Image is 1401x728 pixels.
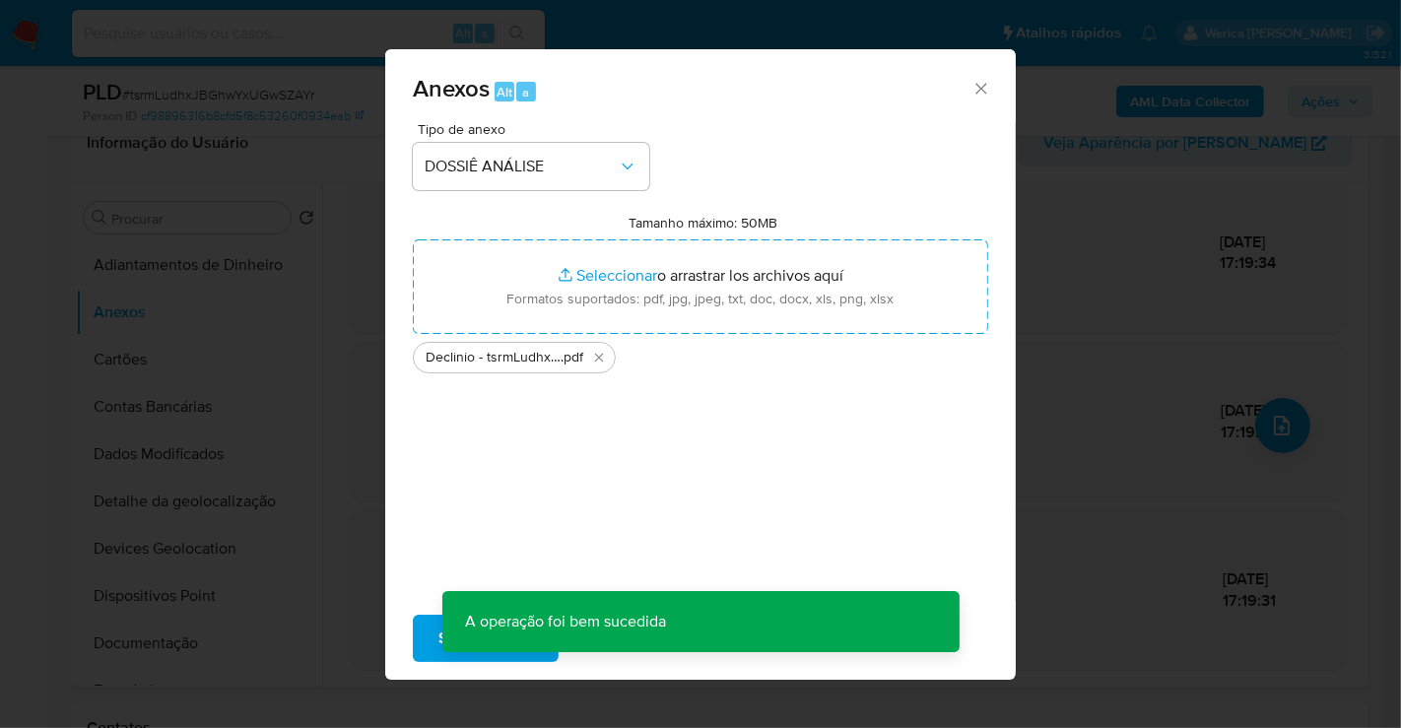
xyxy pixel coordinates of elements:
[592,617,656,660] span: Cancelar
[426,348,561,367] span: Declinio - tsrmLudhxJBGhwYxUGwSZAYr - CNPJ 10249951000314 - A D OLIVEIRA & CIA LTDA (1)
[522,83,529,101] span: a
[438,617,533,660] span: Subir arquivo
[413,615,559,662] button: Subir arquivo
[413,143,649,190] button: DOSSIÊ ANÁLISE
[587,346,611,369] button: Eliminar Declinio - tsrmLudhxJBGhwYxUGwSZAYr - CNPJ 10249951000314 - A D OLIVEIRA & CIA LTDA (1).pdf
[971,79,989,97] button: Cerrar
[561,348,583,367] span: .pdf
[413,334,988,373] ul: Archivos seleccionados
[418,122,654,136] span: Tipo de anexo
[413,71,490,105] span: Anexos
[497,83,512,101] span: Alt
[442,591,691,652] p: A operação foi bem sucedida
[425,157,618,176] span: DOSSIÊ ANÁLISE
[630,214,778,232] label: Tamanho máximo: 50MB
